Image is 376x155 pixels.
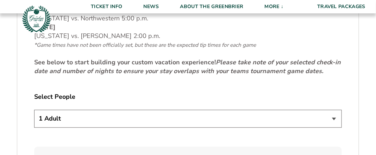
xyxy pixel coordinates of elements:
em: Please take note of your selected check-in date and number of nights to ensure your stay overlaps... [34,58,341,75]
strong: See below to start building your custom vacation experience! [34,58,341,75]
img: Greenbrier Tip-Off [21,4,52,34]
span: *Game times have not been officially set, but these are the expected tip times for each game [34,41,256,49]
label: Select People [34,92,342,101]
